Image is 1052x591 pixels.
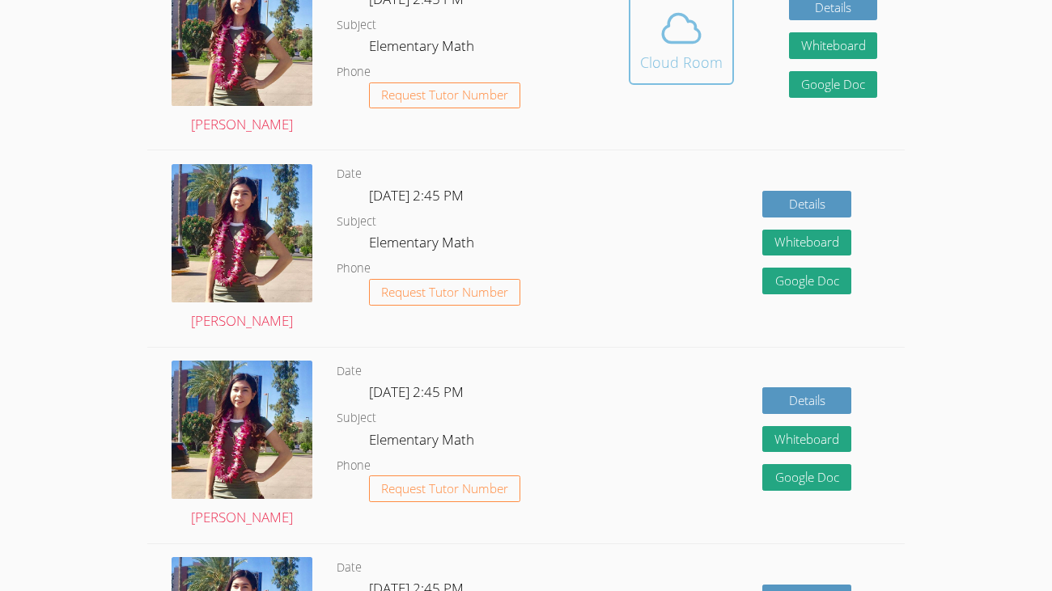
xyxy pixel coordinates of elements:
[640,51,723,74] div: Cloud Room
[369,186,464,205] span: [DATE] 2:45 PM
[762,230,851,256] button: Whiteboard
[337,408,376,428] dt: Subject
[172,164,312,302] img: avatar.png
[172,361,312,499] img: avatar.png
[337,456,371,476] dt: Phone
[762,426,851,453] button: Whiteboard
[381,286,508,298] span: Request Tutor Number
[337,62,371,82] dt: Phone
[369,475,520,502] button: Request Tutor Number
[369,35,477,62] dd: Elementary Math
[762,191,851,217] a: Details
[337,259,371,279] dt: Phone
[369,279,520,306] button: Request Tutor Number
[762,268,851,294] a: Google Doc
[381,89,508,101] span: Request Tutor Number
[337,558,362,578] dt: Date
[172,361,312,530] a: [PERSON_NAME]
[369,231,477,259] dd: Elementary Math
[337,212,376,232] dt: Subject
[789,71,878,98] a: Google Doc
[369,382,464,401] span: [DATE] 2:45 PM
[337,361,362,382] dt: Date
[381,483,508,495] span: Request Tutor Number
[337,164,362,184] dt: Date
[369,428,477,456] dd: Elementary Math
[762,464,851,491] a: Google Doc
[762,387,851,414] a: Details
[172,164,312,333] a: [PERSON_NAME]
[337,15,376,36] dt: Subject
[369,82,520,109] button: Request Tutor Number
[789,32,878,59] button: Whiteboard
